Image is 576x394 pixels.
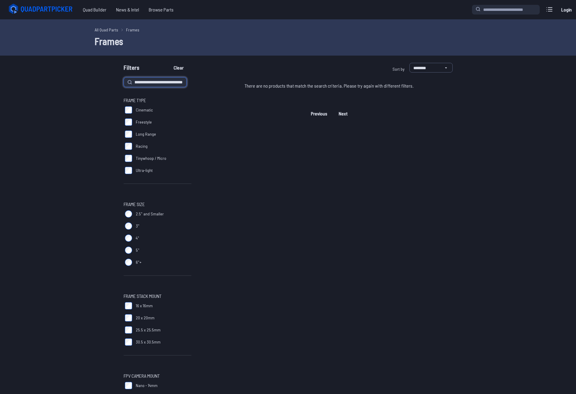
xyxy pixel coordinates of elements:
span: Nano - 14mm [136,383,158,389]
a: All Quad Parts [95,27,118,33]
input: 6"+ [125,259,132,266]
a: Browse Parts [144,4,178,16]
span: Frame Type [124,97,146,104]
input: 30.5 x 30.5mm [125,338,132,346]
input: Cinematic [125,106,132,114]
span: 16 x 16mm [136,303,153,309]
span: 2.5" and Smaller [136,211,164,217]
a: Frames [126,27,139,33]
input: Ultra-light [125,167,132,174]
input: 20 x 20mm [125,314,132,321]
input: 16 x 16mm [125,302,132,309]
span: Cinematic [136,107,153,113]
input: 25.5 x 25.5mm [125,326,132,334]
span: 5" [136,247,139,253]
span: 20 x 20mm [136,315,155,321]
span: FPV Camera Mount [124,372,160,379]
span: Freestyle [136,119,152,125]
input: 4" [125,234,132,242]
span: 30.5 x 30.5mm [136,339,161,345]
select: Sort by [409,63,453,73]
a: News & Intel [111,4,144,16]
input: Racing [125,143,132,150]
span: 25.5 x 25.5mm [136,327,161,333]
span: Frame Size [124,201,145,208]
button: Clear [168,63,189,73]
h1: Frames [95,34,482,48]
span: Sort by [392,66,405,72]
a: Quad Builder [78,4,111,16]
span: Frame Stack Mount [124,292,161,300]
input: 5" [125,247,132,254]
input: Long Range [125,131,132,138]
input: Freestyle [125,118,132,126]
input: Nano - 14mm [125,382,132,389]
span: Tinywhoop / Micro [136,155,166,161]
span: 3" [136,223,139,229]
span: Ultra-light [136,167,153,173]
span: Racing [136,143,148,149]
input: Tinywhoop / Micro [125,155,132,162]
a: Login [559,4,574,16]
input: 2.5" and Smaller [125,210,132,218]
span: Long Range [136,131,156,137]
span: 4" [136,235,139,241]
input: 3" [125,222,132,230]
span: 6"+ [136,259,142,265]
span: Filters [124,63,139,75]
div: There are no products that match the search criteria. Please try again with different filters. [206,77,453,94]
